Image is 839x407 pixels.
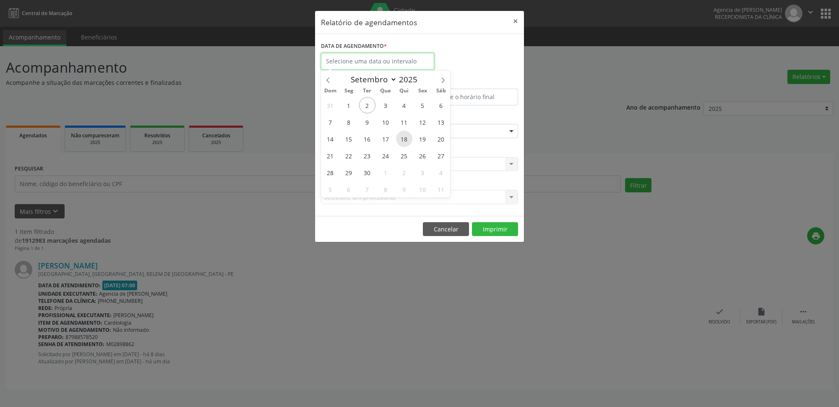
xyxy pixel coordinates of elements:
span: Qui [395,88,413,94]
span: Setembro 25, 2025 [396,147,412,164]
span: Setembro 13, 2025 [433,114,449,130]
button: Imprimir [472,222,518,236]
span: Setembro 8, 2025 [341,114,357,130]
span: Agosto 31, 2025 [322,97,339,113]
span: Setembro 2, 2025 [359,97,375,113]
span: Outubro 4, 2025 [433,164,449,181]
span: Setembro 30, 2025 [359,164,375,181]
input: Year [397,74,425,85]
span: Outubro 6, 2025 [341,181,357,197]
span: Setembro 18, 2025 [396,131,412,147]
span: Outubro 2, 2025 [396,164,412,181]
span: Sáb [432,88,450,94]
span: Setembro 4, 2025 [396,97,412,113]
span: Setembro 11, 2025 [396,114,412,130]
span: Setembro 20, 2025 [433,131,449,147]
span: Setembro 12, 2025 [414,114,431,130]
span: Setembro 29, 2025 [341,164,357,181]
span: Dom [321,88,339,94]
span: Setembro 3, 2025 [378,97,394,113]
span: Outubro 7, 2025 [359,181,375,197]
span: Setembro 6, 2025 [433,97,449,113]
span: Setembro 15, 2025 [341,131,357,147]
span: Outubro 10, 2025 [414,181,431,197]
span: Setembro 14, 2025 [322,131,339,147]
span: Setembro 10, 2025 [378,114,394,130]
input: Selecione o horário final [422,89,518,105]
span: Setembro 5, 2025 [414,97,431,113]
span: Qua [376,88,395,94]
span: Seg [339,88,358,94]
span: Setembro 7, 2025 [322,114,339,130]
span: Setembro 26, 2025 [414,147,431,164]
span: Setembro 24, 2025 [378,147,394,164]
label: ATÉ [422,76,518,89]
button: Cancelar [423,222,469,236]
button: Close [507,11,524,32]
span: Outubro 8, 2025 [378,181,394,197]
span: Ter [358,88,376,94]
span: Setembro 1, 2025 [341,97,357,113]
span: Setembro 23, 2025 [359,147,375,164]
span: Setembro 28, 2025 [322,164,339,181]
span: Outubro 1, 2025 [378,164,394,181]
h5: Relatório de agendamentos [321,17,417,28]
select: Month [347,74,397,85]
span: Outubro 11, 2025 [433,181,449,197]
span: Setembro 16, 2025 [359,131,375,147]
span: Setembro 19, 2025 [414,131,431,147]
span: Setembro 27, 2025 [433,147,449,164]
span: Sex [413,88,432,94]
span: Outubro 5, 2025 [322,181,339,197]
span: Setembro 22, 2025 [341,147,357,164]
span: Setembro 17, 2025 [378,131,394,147]
span: Outubro 3, 2025 [414,164,431,181]
label: DATA DE AGENDAMENTO [321,40,387,53]
input: Selecione uma data ou intervalo [321,53,434,70]
span: Outubro 9, 2025 [396,181,412,197]
span: Setembro 21, 2025 [322,147,339,164]
span: Setembro 9, 2025 [359,114,375,130]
